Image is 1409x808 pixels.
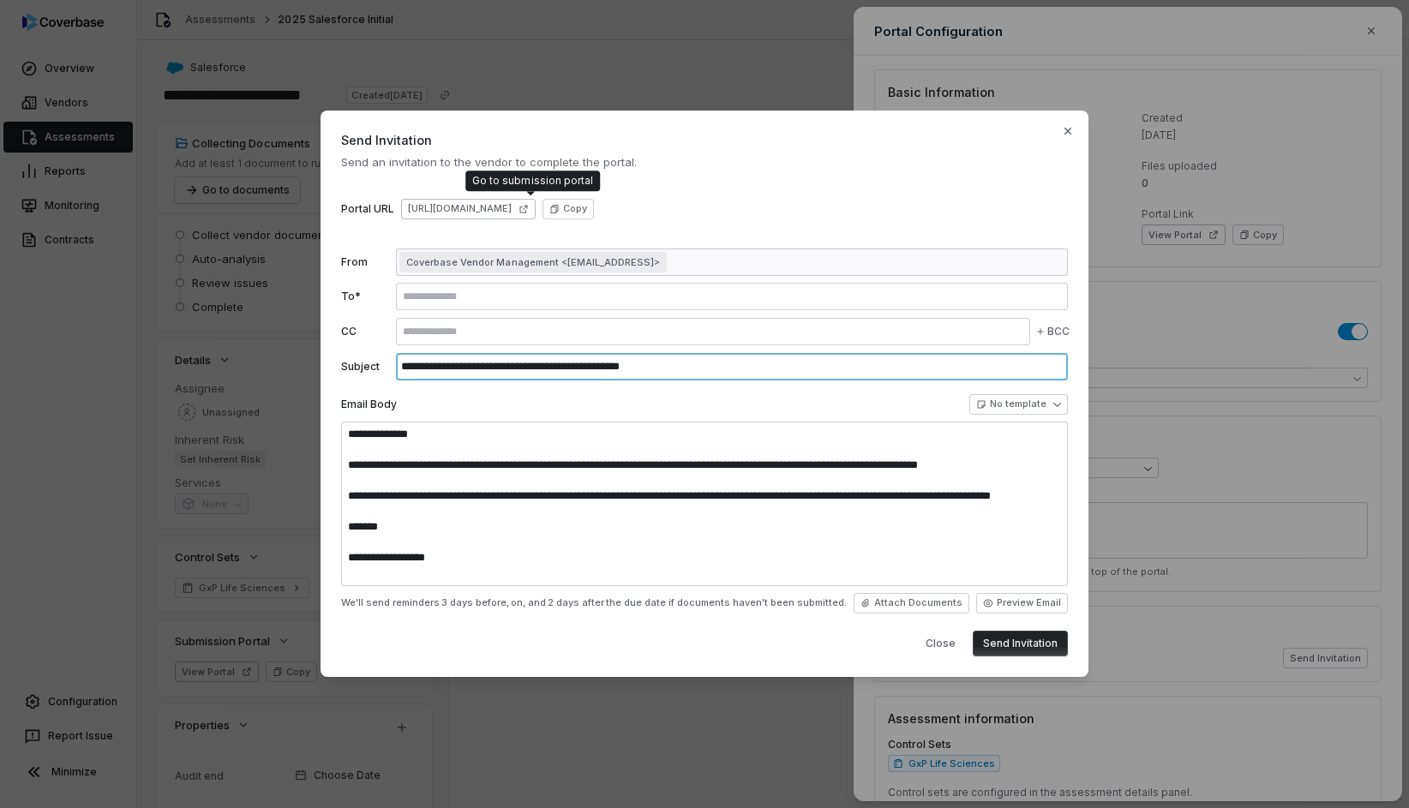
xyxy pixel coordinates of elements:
[854,593,969,613] button: Attach Documents
[874,596,962,609] span: Attach Documents
[341,596,440,609] span: We'll send reminders
[341,131,1068,149] span: Send Invitation
[341,398,397,411] label: Email Body
[472,174,593,188] div: Go to submission portal
[511,596,546,608] span: on, and
[341,325,389,338] label: CC
[543,199,594,219] button: Copy
[341,202,394,216] label: Portal URL
[915,631,966,656] button: Close
[441,596,509,608] span: 3 days before,
[548,596,604,608] span: 2 days after
[341,154,1068,170] span: Send an invitation to the vendor to complete the portal.
[341,360,389,374] label: Subject
[976,593,1068,613] button: Preview Email
[973,631,1068,656] button: Send Invitation
[1032,312,1073,351] button: BCC
[606,596,847,609] span: the due date if documents haven't been submitted.
[406,255,660,269] span: Coverbase Vendor Management <[EMAIL_ADDRESS]>
[341,255,389,269] label: From
[401,199,536,219] a: [URL][DOMAIN_NAME]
